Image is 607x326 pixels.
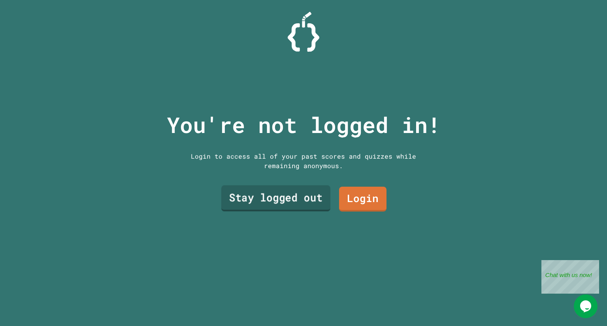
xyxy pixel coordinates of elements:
a: Stay logged out [221,185,330,211]
img: Logo.svg [288,12,319,52]
a: Login [339,187,386,212]
iframe: chat widget [574,294,599,318]
div: Login to access all of your past scores and quizzes while remaining anonymous. [185,152,422,170]
iframe: chat widget [541,260,599,294]
p: You're not logged in! [167,109,441,141]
